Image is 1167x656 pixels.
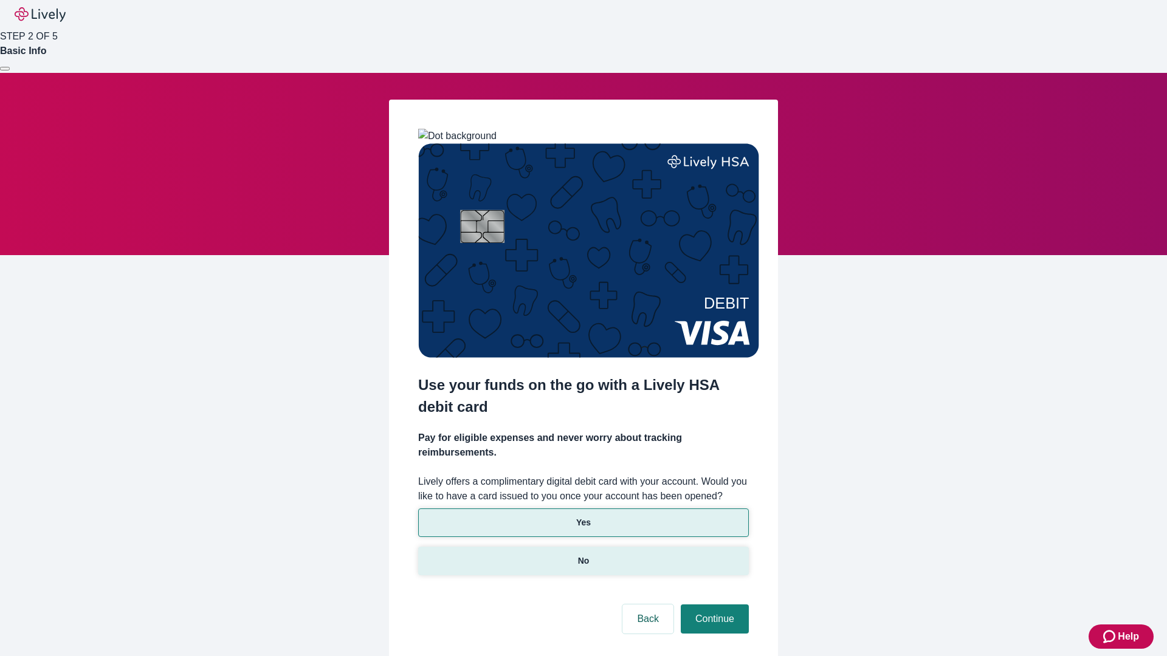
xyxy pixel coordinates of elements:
[418,547,749,575] button: No
[576,516,591,529] p: Yes
[15,7,66,22] img: Lively
[418,508,749,537] button: Yes
[1089,624,1154,649] button: Zendesk support iconHelp
[418,474,749,504] label: Lively offers a complimentary digital debit card with your account. Would you like to have a card...
[1103,629,1118,644] svg: Zendesk support icon
[681,604,749,634] button: Continue
[418,431,749,460] h4: Pay for eligible expenses and never worry about tracking reimbursements.
[1118,629,1139,644] span: Help
[418,129,497,143] img: Dot background
[578,555,590,567] p: No
[622,604,673,634] button: Back
[418,374,749,418] h2: Use your funds on the go with a Lively HSA debit card
[418,143,759,358] img: Debit card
